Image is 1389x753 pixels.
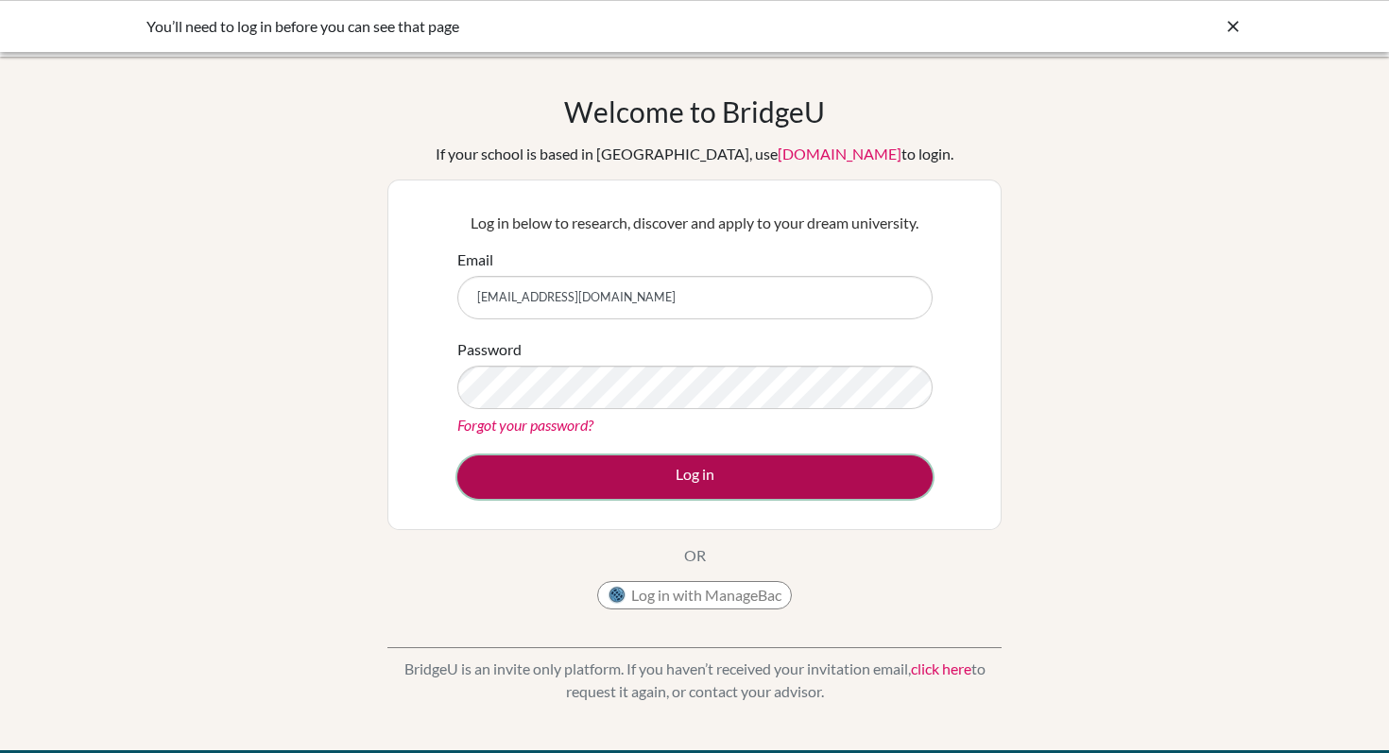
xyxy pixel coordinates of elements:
a: click here [911,659,971,677]
div: If your school is based in [GEOGRAPHIC_DATA], use to login. [436,143,953,165]
h1: Welcome to BridgeU [564,94,825,128]
button: Log in with ManageBac [597,581,792,609]
button: Log in [457,455,933,499]
a: Forgot your password? [457,416,593,434]
a: [DOMAIN_NAME] [778,145,901,163]
p: Log in below to research, discover and apply to your dream university. [457,212,933,234]
p: BridgeU is an invite only platform. If you haven’t received your invitation email, to request it ... [387,658,1002,703]
div: You’ll need to log in before you can see that page [146,15,959,38]
label: Email [457,248,493,271]
label: Password [457,338,522,361]
p: OR [684,544,706,567]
